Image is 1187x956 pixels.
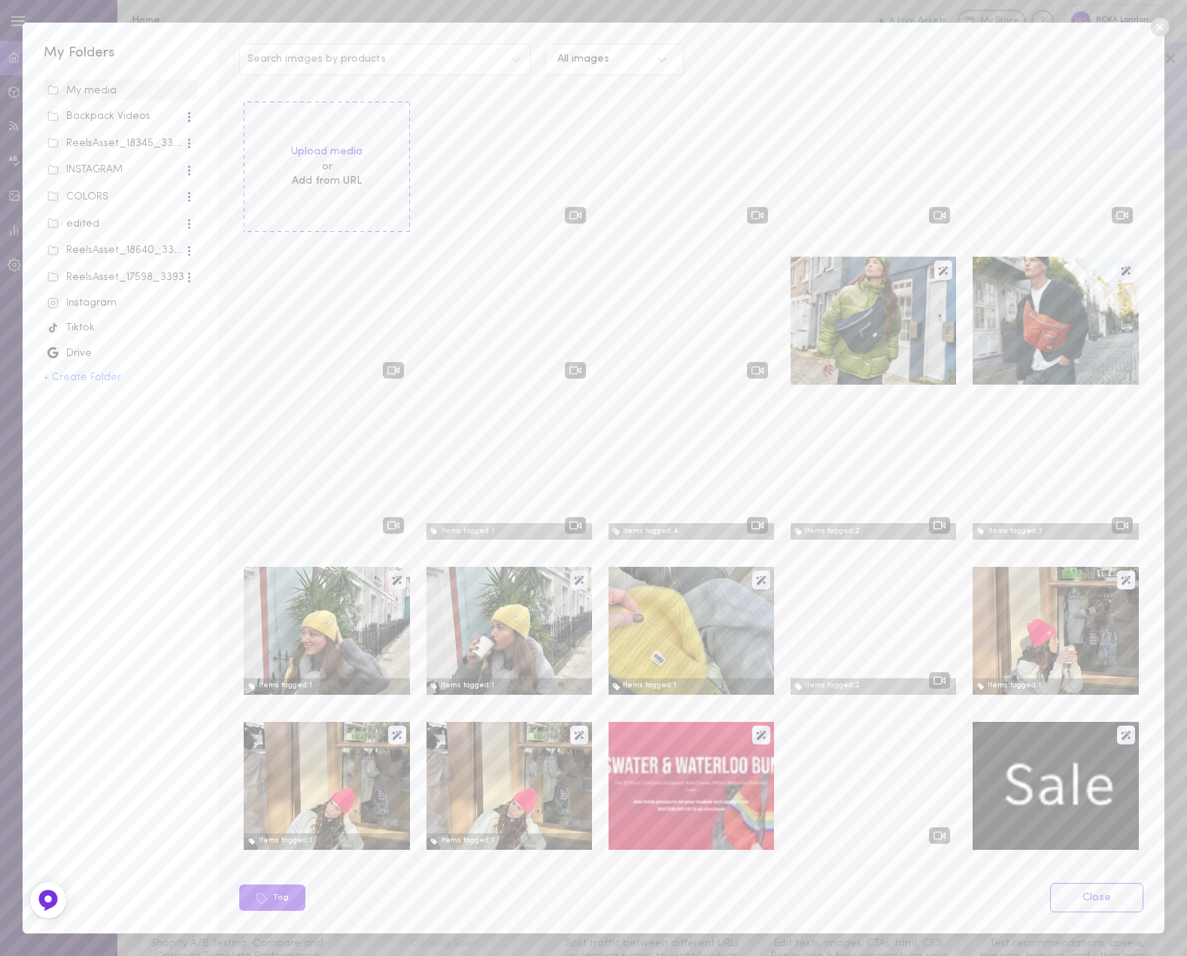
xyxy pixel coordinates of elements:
div: Backpack Videos [47,109,184,124]
span: ReelsAsset_18345_3393 [44,132,197,154]
span: INSTAGRAM [44,158,197,181]
div: Search images by productsAll imagesUpload mediaorAdd from URLimageimageItems tagged:1Items tagged... [218,23,1164,933]
span: Search images by products [247,54,386,65]
a: Close [1050,883,1143,912]
span: or [291,160,363,175]
span: Add from URL [292,175,362,187]
span: edited [44,212,197,234]
span: unsorted [44,80,197,101]
img: Feedback Button [37,889,59,912]
span: ReelsAsset_17598_3393 [44,266,197,288]
span: COLORS [44,185,197,208]
span: Backpack Videos [44,105,197,127]
div: My media [47,84,193,99]
div: Instagram [47,296,193,311]
div: Drive [47,346,193,361]
div: ReelsAsset_18640_3393 [47,243,184,258]
button: + Create Folder [44,373,121,383]
div: ReelsAsset_17598_3393 [47,270,184,285]
div: INSTAGRAM [47,163,184,178]
span: ReelsAsset_18640_3393 [44,239,197,261]
div: ReelsAsset_18345_3393 [47,136,184,151]
span: My Folders [44,46,115,60]
div: All images [557,54,609,65]
div: Tiktok [47,321,193,336]
div: COLORS [47,190,184,205]
button: Tag [239,884,305,911]
div: edited [47,217,184,232]
label: Upload media [291,145,363,160]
